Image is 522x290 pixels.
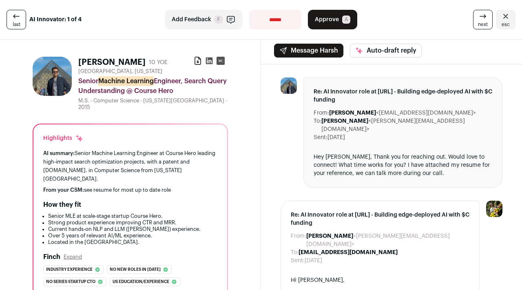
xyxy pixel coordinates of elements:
div: 10 YOE [149,58,168,66]
dd: <[PERSON_NAME][EMAIL_ADDRESS][DOMAIN_NAME]> [321,117,492,133]
span: From your CSM: [43,187,84,193]
b: [EMAIL_ADDRESS][DOMAIN_NAME] [299,250,398,255]
span: A [342,15,350,24]
dt: To: [314,117,321,133]
span: Industry experience [46,266,93,274]
dt: From: [291,232,306,248]
mark: Machine Learning [98,76,154,86]
span: Approve [315,15,339,24]
dt: To: [291,248,299,257]
dt: Sent: [291,257,305,265]
button: Auto-draft reply [350,44,422,58]
a: last [7,10,26,29]
li: Strong product experience improving CTR and MRR. [48,219,217,226]
span: Re: AI Innovator role at [URL] - Building edge-deployed AI with $C funding [314,88,492,104]
li: Over 5 years of relevant AI/ML experience. [48,232,217,239]
a: next [473,10,493,29]
b: [PERSON_NAME] [321,118,368,124]
dd: [DATE] [327,133,345,142]
dd: <[EMAIL_ADDRESS][DOMAIN_NAME]> [329,109,476,117]
dd: [DATE] [305,257,322,265]
div: Hi [PERSON_NAME], [291,276,469,284]
strong: AI Innovator: 1 of 4 [29,15,82,24]
b: [PERSON_NAME] [329,110,376,116]
img: 6689865-medium_jpg [486,201,502,217]
span: last [13,21,20,28]
button: Approve A [308,10,357,29]
span: No series startup cto [46,278,95,286]
div: M.S. - Computer Science - [US_STATE][GEOGRAPHIC_DATA] - 2015 [78,97,228,111]
a: Close [496,10,515,29]
li: Senior MLE at scale-stage startup Course Hero. [48,213,217,219]
span: Us education/experience [113,278,169,286]
span: No new roles in [DATE] [110,266,161,274]
span: [GEOGRAPHIC_DATA], [US_STATE] [78,68,162,75]
button: Expand [64,254,82,260]
h2: Finch [43,252,60,262]
dt: From: [314,109,329,117]
button: Message Harsh [274,44,343,58]
dd: <[PERSON_NAME][EMAIL_ADDRESS][DOMAIN_NAME]> [306,232,469,248]
h1: [PERSON_NAME] [78,57,146,68]
div: Highlights [43,134,84,142]
span: Re: AI Innovator role at [URL] - Building edge-deployed AI with $C funding [291,211,469,227]
div: Hey [PERSON_NAME], Thank you for reaching out. Would love to connect! What time works for you? I ... [314,153,492,177]
li: Current hands-on NLP and LLM ([PERSON_NAME]) experience. [48,226,217,232]
span: F [215,15,223,24]
button: Add Feedback F [165,10,243,29]
h2: How they fit [43,200,81,210]
div: Senior Machine Learning Engineer at Course Hero leading high-impact search optimization projects,... [43,149,217,184]
span: esc [502,21,510,28]
dt: Sent: [314,133,327,142]
b: [PERSON_NAME] [306,233,353,239]
img: 7f29f6956060c071c722338f639efd3b70d08faca20e208ff310dbc38cab047f [281,77,297,94]
li: Located in the [GEOGRAPHIC_DATA]. [48,239,217,246]
span: next [478,21,488,28]
div: Senior Engineer, Search Query Understanding @ Course Hero [78,76,228,96]
span: Add Feedback [172,15,211,24]
img: 7f29f6956060c071c722338f639efd3b70d08faca20e208ff310dbc38cab047f [33,57,72,96]
div: see resume for most up to date role [43,187,217,193]
span: AI summary: [43,151,75,156]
